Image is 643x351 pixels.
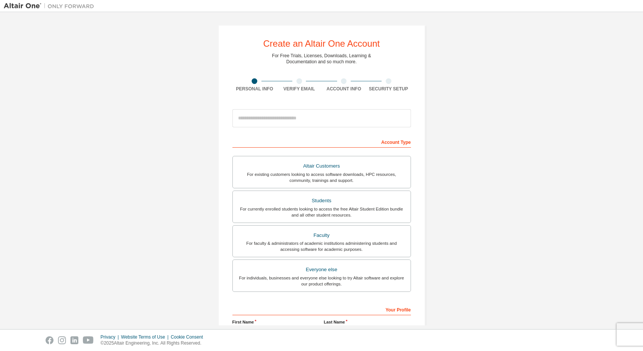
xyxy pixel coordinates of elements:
div: Your Profile [232,303,411,315]
div: Website Terms of Use [121,334,171,340]
img: facebook.svg [46,336,53,344]
label: First Name [232,319,319,325]
img: instagram.svg [58,336,66,344]
div: Personal Info [232,86,277,92]
div: Account Info [322,86,367,92]
div: Create an Altair One Account [263,39,380,48]
img: linkedin.svg [70,336,78,344]
div: For existing customers looking to access software downloads, HPC resources, community, trainings ... [237,171,406,183]
div: Faculty [237,230,406,241]
div: Verify Email [277,86,322,92]
div: Security Setup [366,86,411,92]
div: For faculty & administrators of academic institutions administering students and accessing softwa... [237,240,406,252]
div: Altair Customers [237,161,406,171]
img: Altair One [4,2,98,10]
div: For Free Trials, Licenses, Downloads, Learning & Documentation and so much more. [272,53,371,65]
div: Account Type [232,136,411,148]
img: youtube.svg [83,336,94,344]
div: For currently enrolled students looking to access the free Altair Student Edition bundle and all ... [237,206,406,218]
div: Cookie Consent [171,334,207,340]
div: Everyone else [237,264,406,275]
div: For individuals, businesses and everyone else looking to try Altair software and explore our prod... [237,275,406,287]
div: Students [237,195,406,206]
p: © 2025 Altair Engineering, Inc. All Rights Reserved. [101,340,208,346]
div: Privacy [101,334,121,340]
label: Last Name [324,319,411,325]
